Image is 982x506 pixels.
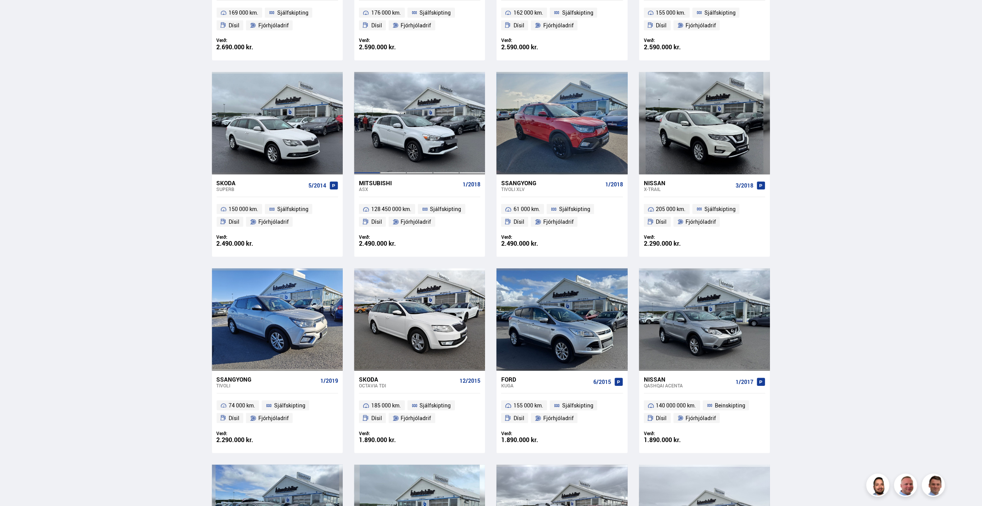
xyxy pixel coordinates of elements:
[371,401,401,410] span: 185 000 km.
[258,217,289,226] span: Fjórhjóladrif
[543,414,574,423] span: Fjórhjóladrif
[704,8,736,17] span: Sjálfskipting
[420,8,451,17] span: Sjálfskipting
[460,378,480,384] span: 12/2015
[359,234,420,240] div: Verð:
[501,431,562,436] div: Verð:
[704,204,736,214] span: Sjálfskipting
[258,21,289,30] span: Fjórhjóladrif
[501,186,602,192] div: Tivoli XLV
[430,204,462,214] span: Sjálfskipting
[401,217,431,226] span: Fjórhjóladrif
[359,37,420,43] div: Verð:
[514,21,524,30] span: Dísil
[656,217,667,226] span: Dísil
[359,383,456,388] div: Octavia TDI
[229,414,239,423] span: Dísil
[229,204,258,214] span: 150 000 km.
[229,401,255,410] span: 74 000 km.
[644,383,733,388] div: Qashqai ACENTA
[371,21,382,30] span: Dísil
[656,204,686,214] span: 205 000 km.
[274,401,305,410] span: Sjálfskipting
[686,217,716,226] span: Fjórhjóladrif
[217,383,317,388] div: Tivoli
[639,174,770,257] a: Nissan X-Trail 3/2018 205 000 km. Sjálfskipting Dísil Fjórhjóladrif Verð: 2.290.000 kr.
[354,174,485,257] a: Mitsubishi ASX 1/2018 128 450 000 km. Sjálfskipting Dísil Fjórhjóladrif Verð: 2.490.000 kr.
[217,437,278,443] div: 2.290.000 kr.
[923,475,946,498] img: FbJEzSuNWCJXmdc-.webp
[895,475,918,498] img: siFngHWaQ9KaOqBr.png
[644,431,705,436] div: Verð:
[229,217,239,226] span: Dísil
[514,204,540,214] span: 61 000 km.
[320,378,338,384] span: 1/2019
[501,179,602,186] div: Ssangyong
[371,414,382,423] span: Dísil
[371,8,401,17] span: 176 000 km.
[562,401,593,410] span: Sjálfskipting
[644,437,705,443] div: 1.890.000 kr.
[217,234,278,240] div: Verð:
[359,240,420,247] div: 2.490.000 kr.
[605,181,623,188] span: 1/2018
[401,414,431,423] span: Fjórhjóladrif
[644,240,705,247] div: 2.290.000 kr.
[6,3,29,26] button: Opna LiveChat spjallviðmót
[656,401,696,410] span: 140 000 000 km.
[639,371,770,453] a: Nissan Qashqai ACENTA 1/2017 140 000 000 km. Beinskipting Dísil Fjórhjóladrif Verð: 1.890.000 kr.
[501,383,590,388] div: Kuga
[686,21,716,30] span: Fjórhjóladrif
[562,8,593,17] span: Sjálfskipting
[401,21,431,30] span: Fjórhjóladrif
[359,376,456,383] div: Skoda
[371,204,411,214] span: 128 450 000 km.
[212,371,343,453] a: Ssangyong Tivoli 1/2019 74 000 km. Sjálfskipting Dísil Fjórhjóladrif Verð: 2.290.000 kr.
[543,21,574,30] span: Fjórhjóladrif
[644,234,705,240] div: Verð:
[686,414,716,423] span: Fjórhjóladrif
[217,186,305,192] div: Superb
[277,8,308,17] span: Sjálfskipting
[501,37,562,43] div: Verð:
[514,217,524,226] span: Dísil
[501,437,562,443] div: 1.890.000 kr.
[497,371,627,453] a: Ford Kuga 6/2015 155 000 km. Sjálfskipting Dísil Fjórhjóladrif Verð: 1.890.000 kr.
[514,414,524,423] span: Dísil
[359,186,460,192] div: ASX
[656,414,667,423] span: Dísil
[217,44,278,50] div: 2.690.000 kr.
[501,240,562,247] div: 2.490.000 kr.
[371,217,382,226] span: Dísil
[258,414,289,423] span: Fjórhjóladrif
[308,183,326,189] span: 5/2014
[867,475,891,498] img: nhp88E3Fdnt1Opn2.png
[736,183,753,189] span: 3/2018
[217,376,317,383] div: Ssangyong
[359,431,420,436] div: Verð:
[514,401,543,410] span: 155 000 km.
[217,431,278,436] div: Verð:
[354,371,485,453] a: Skoda Octavia TDI 12/2015 185 000 km. Sjálfskipting Dísil Fjórhjóladrif Verð: 1.890.000 kr.
[217,240,278,247] div: 2.490.000 kr.
[543,217,574,226] span: Fjórhjóladrif
[593,379,611,385] span: 6/2015
[644,37,705,43] div: Verð:
[229,8,258,17] span: 169 000 km.
[501,234,562,240] div: Verð:
[229,21,239,30] span: Dísil
[736,379,753,385] span: 1/2017
[644,44,705,50] div: 2.590.000 kr.
[359,437,420,443] div: 1.890.000 kr.
[277,204,308,214] span: Sjálfskipting
[715,401,745,410] span: Beinskipting
[644,376,733,383] div: Nissan
[644,179,733,186] div: Nissan
[656,8,686,17] span: 155 000 km.
[420,401,451,410] span: Sjálfskipting
[501,376,590,383] div: Ford
[212,174,343,257] a: Skoda Superb 5/2014 150 000 km. Sjálfskipting Dísil Fjórhjóladrif Verð: 2.490.000 kr.
[501,44,562,50] div: 2.590.000 kr.
[359,179,460,186] div: Mitsubishi
[497,174,627,257] a: Ssangyong Tivoli XLV 1/2018 61 000 km. Sjálfskipting Dísil Fjórhjóladrif Verð: 2.490.000 kr.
